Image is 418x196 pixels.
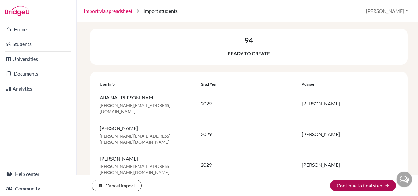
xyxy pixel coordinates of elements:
[1,68,75,80] a: Documents
[385,183,390,188] i: arrow_forward
[330,180,396,191] button: Continue to final step
[201,161,297,168] p: 2029
[5,6,29,16] img: Bridge-U
[1,53,75,65] a: Universities
[244,36,253,45] h3: 94
[98,183,103,188] i: delete
[135,8,141,14] i: chevron_right
[1,168,75,180] a: Help center
[92,180,142,191] button: Cancel import
[302,131,398,138] p: [PERSON_NAME]
[363,5,411,17] button: [PERSON_NAME]
[1,38,75,50] a: Students
[100,94,196,101] p: ARABIA, [PERSON_NAME]
[84,7,132,15] a: Import via spreadsheet
[14,4,26,10] span: Help
[100,163,196,176] p: [PERSON_NAME][EMAIL_ADDRESS][PERSON_NAME][DOMAIN_NAME]
[100,155,196,162] p: [PERSON_NAME]
[201,100,297,107] p: 2029
[144,7,178,15] span: Import students
[1,23,75,35] a: Home
[201,131,297,138] p: 2029
[100,125,196,132] p: [PERSON_NAME]
[1,83,75,95] a: Analytics
[1,183,75,195] a: Community
[228,50,270,57] p: Ready to create
[100,133,196,145] p: [PERSON_NAME][EMAIL_ADDRESS][PERSON_NAME][DOMAIN_NAME]
[97,79,198,89] th: User info
[302,100,398,107] p: [PERSON_NAME]
[100,102,196,115] p: [PERSON_NAME][EMAIL_ADDRESS][DOMAIN_NAME]
[302,161,398,168] p: [PERSON_NAME]
[198,79,299,89] th: Grad year
[299,79,400,89] th: Advisor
